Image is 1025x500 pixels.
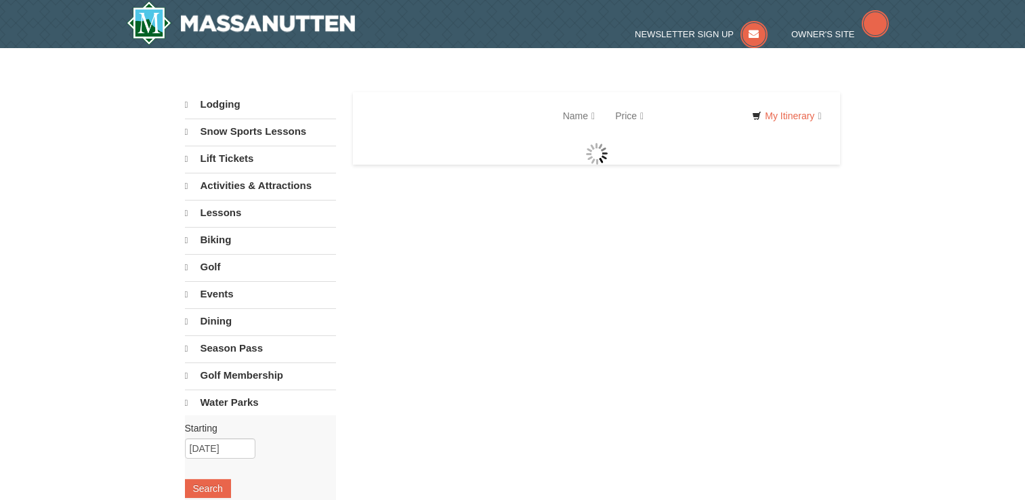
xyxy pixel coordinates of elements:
[185,254,336,280] a: Golf
[185,362,336,388] a: Golf Membership
[185,308,336,334] a: Dining
[185,390,336,415] a: Water Parks
[127,1,356,45] a: Massanutten Resort
[127,1,356,45] img: Massanutten Resort Logo
[185,119,336,144] a: Snow Sports Lessons
[185,281,336,307] a: Events
[185,146,336,171] a: Lift Tickets
[185,173,336,199] a: Activities & Attractions
[185,200,336,226] a: Lessons
[185,479,231,498] button: Search
[185,227,336,253] a: Biking
[185,92,336,117] a: Lodging
[635,29,734,39] span: Newsletter Sign Up
[791,29,889,39] a: Owner's Site
[553,102,605,129] a: Name
[605,102,654,129] a: Price
[743,106,830,126] a: My Itinerary
[791,29,855,39] span: Owner's Site
[586,143,608,165] img: wait gif
[635,29,768,39] a: Newsletter Sign Up
[185,421,326,435] label: Starting
[185,335,336,361] a: Season Pass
